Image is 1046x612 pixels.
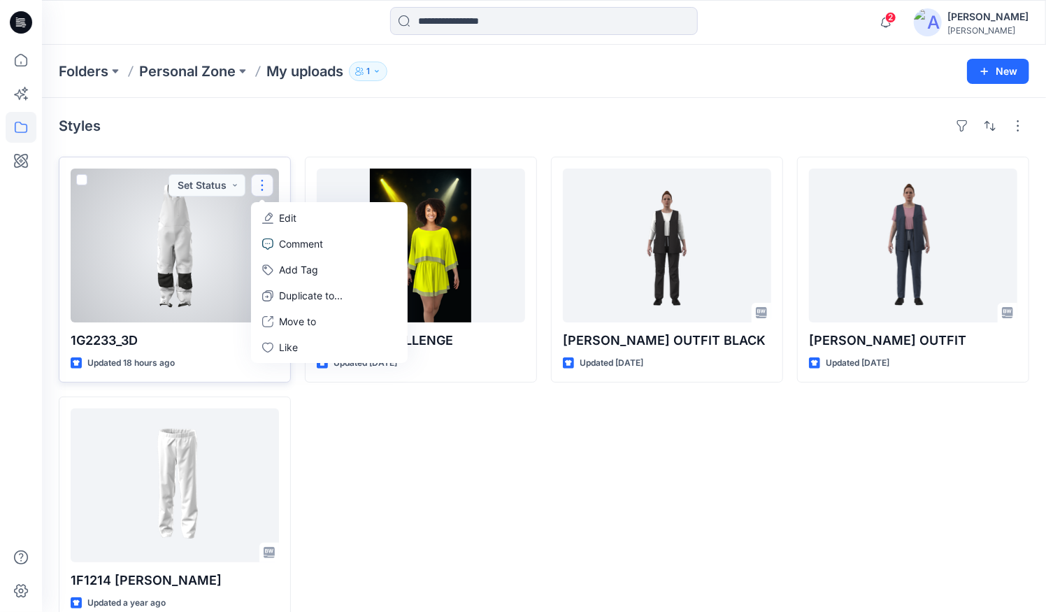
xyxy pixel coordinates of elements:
[279,288,343,303] p: Duplicate to...
[71,408,279,562] a: 1F1214 VITO
[366,64,370,79] p: 1
[317,169,525,322] a: SUMMER CHALLENGE
[279,340,298,355] p: Like
[809,169,1017,322] a: MONA OUTFIT
[967,59,1029,84] button: New
[71,331,279,350] p: 1G2233_3D
[947,25,1029,36] div: [PERSON_NAME]
[87,596,166,611] p: Updated a year ago
[563,169,771,322] a: MONA OUTFIT BLACK
[71,571,279,590] p: 1F1214 [PERSON_NAME]
[809,331,1017,350] p: [PERSON_NAME] OUTFIT
[947,8,1029,25] div: [PERSON_NAME]
[139,62,236,81] a: Personal Zone
[279,314,316,329] p: Move to
[914,8,942,36] img: avatar
[349,62,387,81] button: 1
[254,257,405,283] button: Add Tag
[580,356,643,371] p: Updated [DATE]
[59,118,101,134] h4: Styles
[334,356,397,371] p: Updated [DATE]
[71,169,279,322] a: 1G2233_3D
[279,211,296,225] p: Edit
[563,331,771,350] p: [PERSON_NAME] OUTFIT BLACK
[279,236,323,251] p: Comment
[87,356,175,371] p: Updated 18 hours ago
[59,62,108,81] a: Folders
[266,62,343,81] p: My uploads
[885,12,896,23] span: 2
[317,331,525,350] p: SUMMER CHALLENGE
[254,205,405,231] a: Edit
[826,356,889,371] p: Updated [DATE]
